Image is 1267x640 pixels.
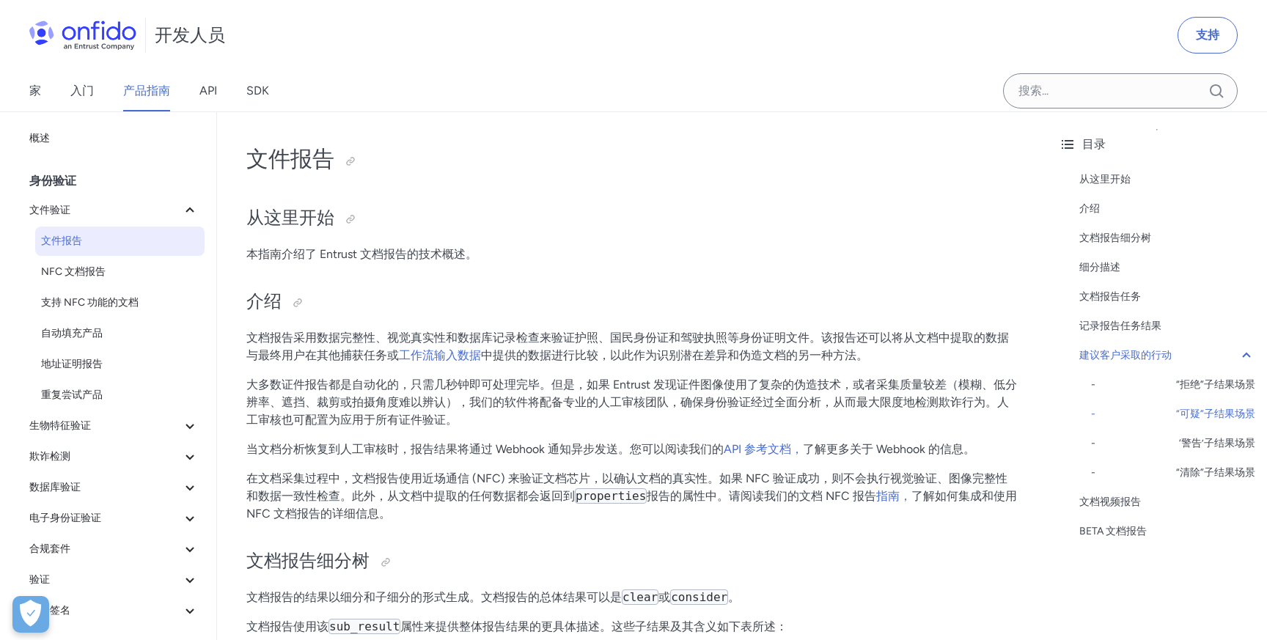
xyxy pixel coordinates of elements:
[23,565,205,595] button: 验证
[29,419,91,432] font: 生物特征验证
[1003,73,1238,108] input: Onfido 搜索输入字段
[246,331,1009,362] font: 文档报告采用数据完整性、视觉真实性和数据库记录检查来验证护照、国民身份证和驾驶执照等身份证明文件。该报告还可以将从文档中提取的数据与最终用户在其他捕获任务或
[29,174,76,188] font: 身份验证
[1091,464,1255,482] a: -“清除”子结果场景
[1079,229,1255,247] a: 文档报告细分树
[1079,320,1161,332] font: 记录报告任务结果
[1091,466,1095,479] font: -
[41,389,103,401] font: 重复尝试产品
[1079,493,1255,511] a: 文档视频报告
[1091,378,1095,391] font: -
[35,319,205,348] a: 自动填充产品
[647,489,876,503] font: 报告的属性中。请阅读我们的文档 NFC 报告
[35,257,205,287] a: NFC 文档报告
[622,589,658,605] code: clear
[246,70,269,111] a: SDK
[246,619,328,633] font: 文档报告使用该
[246,207,334,228] font: 从这里开始
[23,124,205,153] a: 概述
[29,204,70,216] font: 文件验证
[123,70,170,111] a: 产品指南
[41,327,103,339] font: 自动填充产品
[1079,523,1255,540] a: BETA 文档报告
[246,290,282,312] font: 介绍
[246,378,1017,427] font: 大多数证件报告都是自动化的，只需几秒钟即可处理完毕。但是，如果 Entrust 发现证件图像使用了复杂的伪造技术，或者采集质量较差（模糊、低分辨率、遮挡、裁剪或拍摄角度难以辨认），我们的软件将配...
[29,84,41,98] font: 家
[29,450,70,463] font: 欺诈检测
[246,471,1007,503] font: 在文档采集过程中，文档报告使用近场通信 (NFC) 来验证文档芯片，以确认文档的真实性。如果 NFC 验证成功，则不会执行视觉验证、图像完整性和数据一致性检查。此外，从文档中提取的任何数据都会返回到
[246,442,724,456] font: 当文档分析恢复到人工审核时，报告结果将通过 Webhook 通知异步发送。您可以阅读我们的
[1079,171,1255,188] a: 从这里开始
[41,296,139,309] font: 支持 NFC 功能的文档
[41,358,103,370] font: 地址证明报告
[41,265,106,278] font: NFC 文档报告
[1079,288,1255,306] a: 文档报告任务
[23,504,205,533] button: 电子身份证验证
[728,590,740,604] font: 。
[12,596,49,633] div: Cookie偏好设置
[246,145,334,172] font: 文件报告
[123,84,170,98] font: 产品指南
[199,84,217,98] font: API
[29,512,101,524] font: 电子身份证验证
[1082,137,1106,151] font: 目录
[1091,408,1095,420] font: -
[1178,17,1238,54] a: 支持
[328,619,400,634] code: sub_result
[1091,435,1255,452] a: -‘警告’子结果场景
[29,573,50,586] font: 验证
[1079,290,1141,303] font: 文档报告任务
[70,70,94,111] a: 入门
[658,590,670,604] font: 或
[246,489,1017,521] font: 了解如何集成和使用 NFC 文档报告的详细信息。
[246,247,477,261] font: 本指南介绍了 Entrust 文档报告的技术概述。
[35,380,205,410] a: 重复尝试产品
[29,542,70,555] font: 合规套件
[1079,173,1131,185] font: 从这里开始
[803,442,975,456] font: 了解更多关于 Webhook 的信息。
[41,235,82,247] font: 文件报告
[1079,525,1147,537] font: BETA 文档报告
[1091,376,1255,394] a: -“拒绝”子结果场景
[670,589,728,605] code: consider
[400,619,787,633] font: 属性来提供整体报告结果的更具体描述。这些子结果及其含义如下表所述：
[1176,466,1255,479] font: “清除”子结果场景
[575,488,647,504] code: properties
[35,350,205,379] a: 地址证明报告
[23,596,205,625] button: 电子签名
[35,227,205,256] a: 文件报告
[1079,232,1151,244] font: 文档报告细分树
[29,604,70,617] font: 电子签名
[1079,347,1255,364] a: 建议客户采取的行动
[1179,437,1255,449] font: ‘警告’子结果场景
[876,489,911,503] a: 指南，
[1091,437,1095,449] font: -
[29,70,41,111] a: 家
[1079,259,1255,276] a: 细分描述
[1176,408,1255,420] font: “可疑”子结果场景
[1079,349,1172,361] font: 建议客户采取的行动
[29,21,136,50] img: Onfido 标志
[35,288,205,317] a: 支持 NFC 功能的文档
[29,481,81,493] font: 数据库验证
[724,442,803,456] a: API 参考文档，
[1196,28,1219,42] font: 支持
[23,442,205,471] button: 欺诈检测
[1079,202,1100,215] font: 介绍
[246,590,622,604] font: 文档报告的结果以细分和子细分的形式生成。文档报告的总体结果可以是
[70,84,94,98] font: 入门
[12,596,49,633] button: 打开偏好设置
[1091,405,1255,423] a: -“可疑”子结果场景
[1079,317,1255,335] a: 记录报告任务结果
[399,348,481,362] a: 工作流输入数据
[23,534,205,564] button: 合规套件
[1079,200,1255,218] a: 介绍
[29,132,50,144] font: 概述
[1176,378,1255,391] font: “拒绝”子结果场景
[199,70,217,111] a: API
[1079,261,1120,273] font: 细分描述
[246,84,269,98] font: SDK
